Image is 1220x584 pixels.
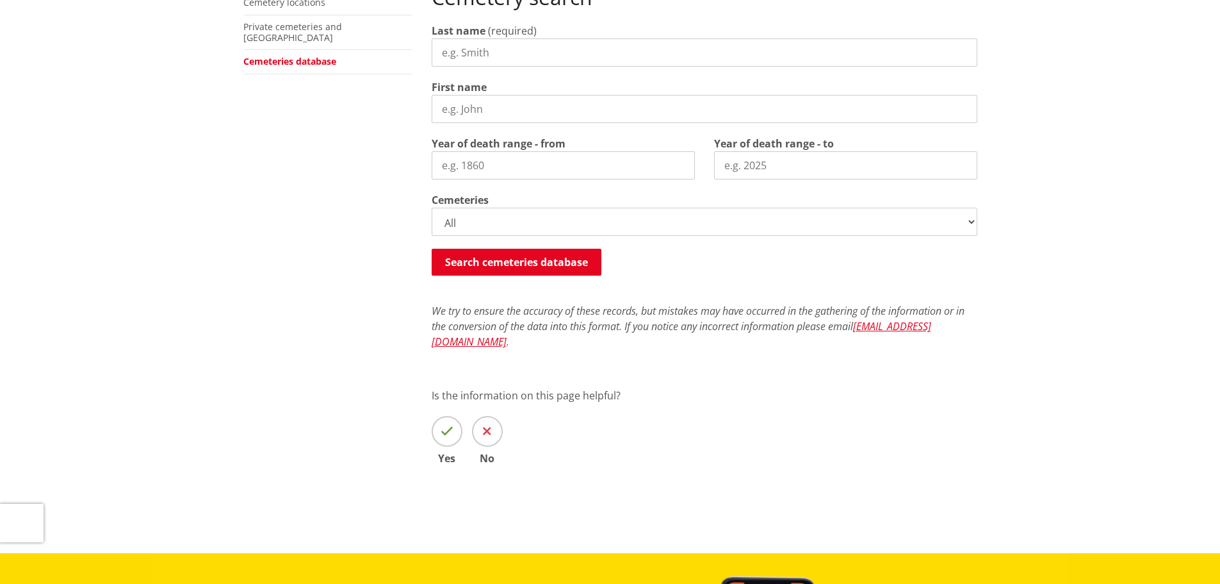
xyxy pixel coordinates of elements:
em: We try to ensure the accuracy of these records, but mistakes may have occurred in the gathering o... [432,304,964,349]
a: Private cemeteries and [GEOGRAPHIC_DATA] [243,21,342,44]
input: e.g. 1860 [432,151,695,179]
label: Year of death range - to [714,136,834,151]
label: First name [432,79,487,95]
label: Year of death range - from [432,136,565,151]
span: (required) [488,24,537,38]
input: e.g. Smith [432,38,977,67]
button: Search cemeteries database [432,249,601,276]
span: No [472,453,503,463]
a: [EMAIL_ADDRESS][DOMAIN_NAME] [432,319,931,349]
label: Cemeteries [432,192,489,208]
p: Is the information on this page helpful? [432,388,977,403]
a: Cemeteries database [243,55,336,67]
input: e.g. John [432,95,977,123]
span: Yes [432,453,462,463]
input: e.g. 2025 [714,151,977,179]
label: Last name [432,23,485,38]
